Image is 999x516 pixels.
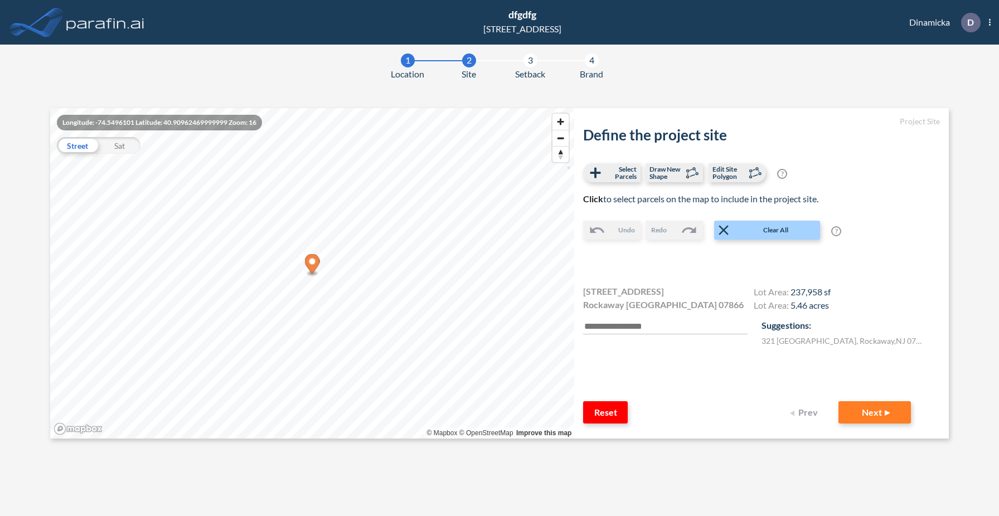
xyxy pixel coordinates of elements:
[754,300,831,313] h4: Lot Area:
[583,221,641,240] button: Undo
[754,286,831,300] h4: Lot Area:
[462,53,476,67] div: 2
[552,114,569,130] button: Zoom in
[516,429,571,437] a: Improve this map
[732,225,819,235] span: Clear All
[583,117,940,126] h5: Project Site
[483,22,561,36] div: [STREET_ADDRESS]
[585,53,599,67] div: 4
[583,193,603,204] b: Click
[64,11,147,33] img: logo
[580,67,603,81] span: Brand
[50,108,575,439] canvas: Map
[427,429,458,437] a: Mapbox
[57,115,262,130] div: Longitude: -74.5496101 Latitude: 40.90962469999999 Zoom: 16
[583,285,664,298] span: [STREET_ADDRESS]
[552,146,569,162] button: Reset bearing to north
[714,221,820,240] button: Clear All
[831,226,841,236] span: ?
[762,335,922,347] label: 321 [GEOGRAPHIC_DATA] , Rockaway , NJ 07866 , US
[604,165,637,180] span: Select Parcels
[618,225,635,235] span: Undo
[391,67,424,81] span: Location
[777,169,787,179] span: ?
[552,130,569,146] button: Zoom out
[791,300,829,310] span: 5.46 acres
[583,126,940,144] h2: Define the project site
[552,147,569,162] span: Reset bearing to north
[649,165,682,180] span: Draw New Shape
[967,17,974,27] p: D
[791,286,831,297] span: 237,958 sf
[583,193,818,204] span: to select parcels on the map to include in the project site.
[523,53,537,67] div: 3
[57,137,99,154] div: Street
[54,422,103,435] a: Mapbox homepage
[712,165,745,180] span: Edit Site Polygon
[508,8,536,21] span: dfgdfg
[762,319,940,332] p: Suggestions:
[462,67,476,81] span: Site
[515,67,545,81] span: Setback
[99,137,140,154] div: Sat
[893,13,991,32] div: Dinamicka
[459,429,513,437] a: OpenStreetMap
[583,401,628,423] button: Reset
[583,298,744,311] span: Rockaway [GEOGRAPHIC_DATA] 07866
[401,53,415,67] div: 1
[651,225,667,235] span: Redo
[783,401,827,423] button: Prev
[304,254,319,277] div: Map marker
[646,221,703,240] button: Redo
[838,401,911,423] button: Next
